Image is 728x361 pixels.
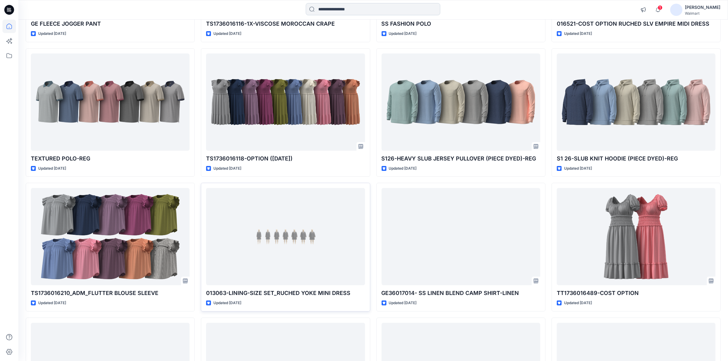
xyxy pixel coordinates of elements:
p: TT1736016489-COST OPTION [557,289,715,297]
a: TEXTURED POLO-REG [31,53,190,151]
p: Updated [DATE] [564,31,592,37]
p: Updated [DATE] [564,300,592,306]
p: Updated [DATE] [38,31,66,37]
a: S126-HEAVY SLUB JERSEY PULLOVER (PIECE DYED)-REG [382,53,540,151]
img: avatar [670,4,682,16]
div: [PERSON_NAME] [685,4,720,11]
a: TT1736016489-COST OPTION [557,188,715,285]
p: TS1736016118-OPTION ([DATE]) [206,154,365,163]
p: GE36017014- SS LINEN BLEND CAMP SHIRT-LINEN [382,289,540,297]
p: 013063-LINING-SIZE SET_RUCHED YOKE MINI DRESS [206,289,365,297]
p: Updated [DATE] [213,165,241,172]
a: TS1736016118-OPTION (13-06-25) [206,53,365,151]
p: Updated [DATE] [38,300,66,306]
p: TEXTURED POLO-REG [31,154,190,163]
p: Updated [DATE] [389,300,417,306]
p: S126-HEAVY SLUB JERSEY PULLOVER (PIECE DYED)-REG [382,154,540,163]
p: SS FASHION POLO [382,20,540,28]
p: TS1736016210_ADM_FLUTTER BLOUSE SLEEVE [31,289,190,297]
p: TS1736016116-1X-VISCOSE MOROCCAN CRAPE [206,20,365,28]
a: 013063-LINING-SIZE SET_RUCHED YOKE MINI DRESS [206,188,365,285]
p: Updated [DATE] [389,31,417,37]
p: Updated [DATE] [389,165,417,172]
a: TS1736016210_ADM_FLUTTER BLOUSE SLEEVE [31,188,190,285]
p: Updated [DATE] [564,165,592,172]
p: 016521-COST OPTION RUCHED SLV EMPIRE MIDI DRESS [557,20,715,28]
p: S1 26-SLUB KNIT HOODIE (PIECE DYED)-REG [557,154,715,163]
span: 1 [658,5,663,10]
p: Updated [DATE] [213,300,241,306]
p: Updated [DATE] [38,165,66,172]
p: GE FLEECE JOGGER PANT [31,20,190,28]
a: S1 26-SLUB KNIT HOODIE (PIECE DYED)-REG [557,53,715,151]
p: Updated [DATE] [213,31,241,37]
div: Walmart [685,11,720,16]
